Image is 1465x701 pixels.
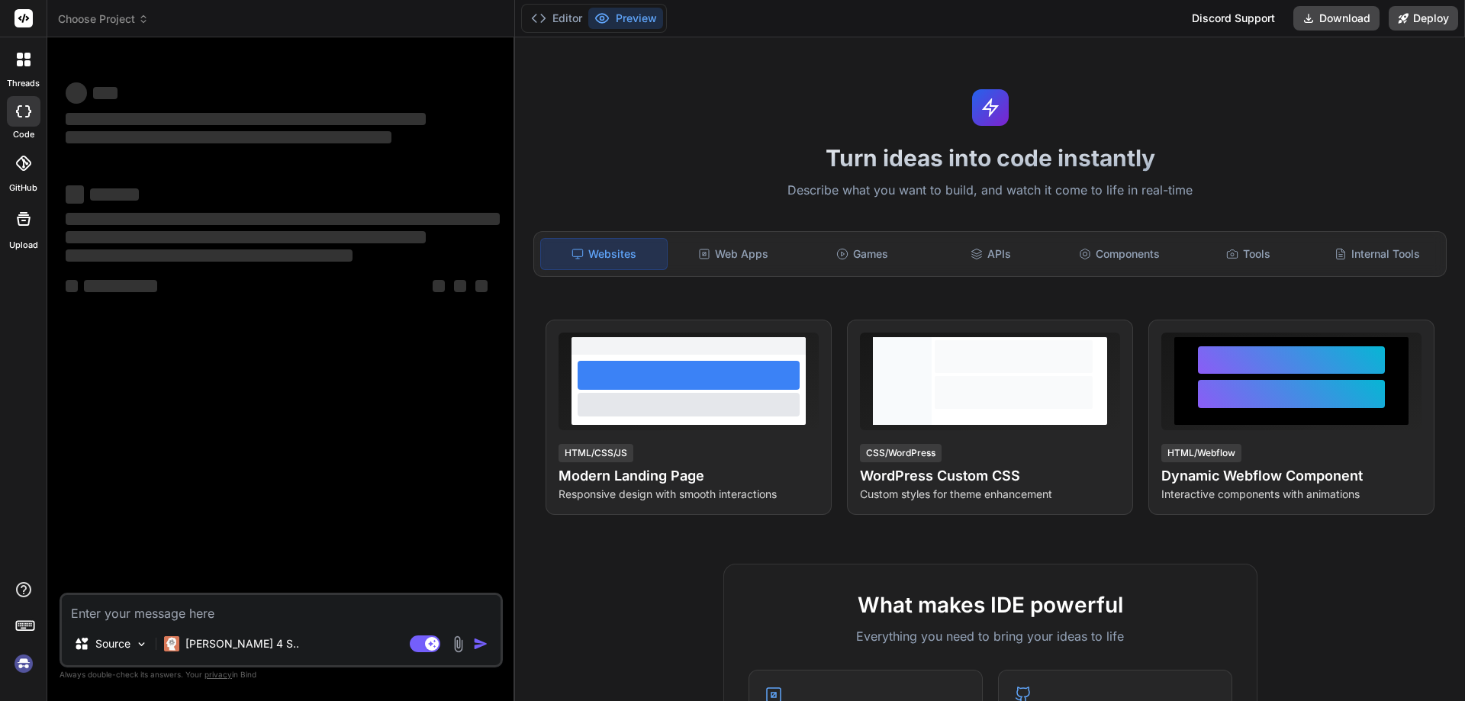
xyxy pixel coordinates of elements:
[800,238,926,270] div: Games
[559,465,819,487] h4: Modern Landing Page
[671,238,797,270] div: Web Apps
[454,280,466,292] span: ‌
[84,280,157,292] span: ‌
[204,670,232,679] span: privacy
[1186,238,1312,270] div: Tools
[1183,6,1284,31] div: Discord Support
[185,636,299,651] p: [PERSON_NAME] 4 S..
[66,113,426,125] span: ‌
[66,249,353,262] span: ‌
[860,444,942,462] div: CSS/WordPress
[9,182,37,195] label: GitHub
[1293,6,1380,31] button: Download
[525,8,588,29] button: Editor
[66,131,391,143] span: ‌
[58,11,149,27] span: Choose Project
[749,627,1232,645] p: Everything you need to bring your ideas to life
[1389,6,1458,31] button: Deploy
[66,185,84,204] span: ‌
[9,239,38,252] label: Upload
[1161,444,1241,462] div: HTML/Webflow
[1161,465,1422,487] h4: Dynamic Webflow Component
[93,87,118,99] span: ‌
[60,667,503,682] p: Always double-check its answers. Your in Bind
[540,238,668,270] div: Websites
[433,280,445,292] span: ‌
[66,82,87,104] span: ‌
[588,8,663,29] button: Preview
[559,444,633,462] div: HTML/CSS/JS
[524,181,1456,201] p: Describe what you want to build, and watch it come to life in real-time
[1057,238,1183,270] div: Components
[66,231,426,243] span: ‌
[66,280,78,292] span: ‌
[473,636,488,651] img: icon
[559,487,819,502] p: Responsive design with smooth interactions
[449,635,467,653] img: attachment
[135,638,148,651] img: Pick Models
[524,144,1456,172] h1: Turn ideas into code instantly
[11,651,37,677] img: signin
[749,589,1232,621] h2: What makes IDE powerful
[1161,487,1422,502] p: Interactive components with animations
[1314,238,1440,270] div: Internal Tools
[164,636,179,651] img: Claude 4 Sonnet
[860,465,1120,487] h4: WordPress Custom CSS
[90,188,139,201] span: ‌
[860,487,1120,502] p: Custom styles for theme enhancement
[475,280,488,292] span: ‌
[7,77,40,90] label: threads
[66,213,500,225] span: ‌
[13,128,34,141] label: code
[95,636,130,651] p: Source
[928,238,1054,270] div: APIs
